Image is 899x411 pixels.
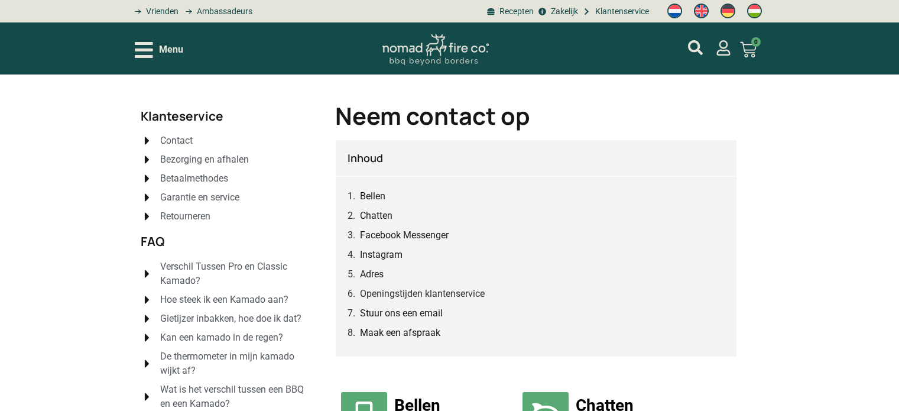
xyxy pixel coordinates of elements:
a: Betaalmethodes [141,171,311,186]
a: grill bill vrienden [131,5,178,18]
a: Switch to Engels [688,1,715,22]
span: Verschil Tussen Pro en Classic Kamado? [157,260,311,288]
a: Wat is het verschil tussen een BBQ en een Kamado? [141,383,311,411]
span: Menu [159,43,183,57]
img: Duits [721,4,735,18]
a: mijn account [688,40,703,55]
a: mijn account [716,40,731,56]
span: Ambassadeurs [194,5,252,18]
a: Instagram [360,247,403,262]
span: Wat is het verschil tussen een BBQ en een Kamado? [157,383,311,411]
a: Bezorging en afhalen [141,153,311,167]
span: Betaalmethodes [157,171,228,186]
h2: Klanteservice [141,110,311,122]
a: Verschil Tussen Pro en Classic Kamado? [141,260,311,288]
a: Garantie en service [141,190,311,205]
a: Switch to Duits [715,1,741,22]
span: Kan een kamado in de regen? [157,331,283,345]
div: Open/Close Menu [135,40,183,60]
a: 0 [726,34,771,65]
span: 0 [751,37,761,47]
h2: FAQ [141,235,311,248]
a: Bellen [360,189,385,203]
a: Maak een afspraak [360,325,440,340]
img: Nederlands [667,4,682,18]
span: Vrienden [143,5,178,18]
a: Switch to Hongaars [741,1,768,22]
a: Facebook Messenger [360,228,449,242]
a: Kan een kamado in de regen? [141,331,311,345]
a: De thermometer in mijn kamado wijkt af? [141,349,311,378]
a: Adres [360,267,384,281]
span: Bezorging en afhalen [157,153,249,167]
h4: Inhoud [348,152,725,165]
a: Chatten [360,208,392,223]
img: Nomad Logo [382,34,489,66]
a: grill bill zakeljk [537,5,578,18]
span: Zakelijk [548,5,578,18]
a: Stuur ons een email [360,306,443,321]
a: BBQ recepten [485,5,534,18]
a: grill bill ambassadors [181,5,252,18]
span: De thermometer in mijn kamado wijkt af? [157,349,311,378]
img: Engels [694,4,709,18]
span: Contact [157,134,193,148]
span: Recepten [496,5,534,18]
span: Garantie en service [157,190,239,205]
h1: Neem contact op [335,104,737,128]
a: Retourneren [141,209,311,224]
span: Hoe steek ik een Kamado aan? [157,293,288,307]
a: Contact [141,134,311,148]
a: grill bill klantenservice [581,5,649,18]
span: Retourneren [157,209,210,224]
a: Hoe steek ik een Kamado aan? [141,293,311,307]
a: Openingstijden klantenservice [360,286,485,301]
span: Klantenservice [592,5,649,18]
img: Hongaars [747,4,762,18]
span: Gietijzer inbakken, hoe doe ik dat? [157,312,301,326]
a: Gietijzer inbakken, hoe doe ik dat? [141,312,311,326]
